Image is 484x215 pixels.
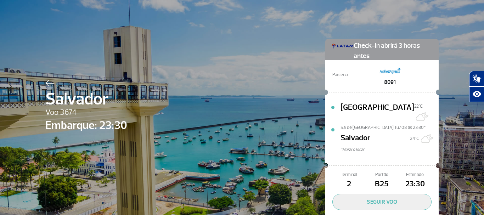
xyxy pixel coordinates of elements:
span: Terminal [332,171,365,178]
span: Check-in abrirá 3 horas antes [354,39,432,61]
span: Salvador [341,132,370,146]
span: Sai de [GEOGRAPHIC_DATA] Tu/08 às 23:30* [341,124,439,129]
span: 24°C [410,136,419,141]
span: Embarque: 23:30 [45,117,127,134]
span: B25 [365,178,398,190]
span: Voo 3674 [45,107,127,119]
span: [GEOGRAPHIC_DATA] [341,102,414,124]
button: Abrir tradutor de língua de sinais. [469,71,484,86]
img: Muitas nuvens [419,131,433,146]
button: SEGUIR VOO [332,194,432,210]
span: 2 [332,178,365,190]
span: Parceria: [332,72,348,78]
span: *Horáro local [341,146,439,153]
img: Muitas nuvens [414,109,428,124]
span: 23:30 [399,178,432,190]
div: Plugin de acessibilidade da Hand Talk. [469,71,484,102]
button: Abrir recursos assistivos. [469,86,484,102]
span: 8091 [379,78,401,86]
span: 22°C [414,103,423,109]
span: Estimado [399,171,432,178]
span: Portão [365,171,398,178]
span: Salvador [45,86,127,112]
